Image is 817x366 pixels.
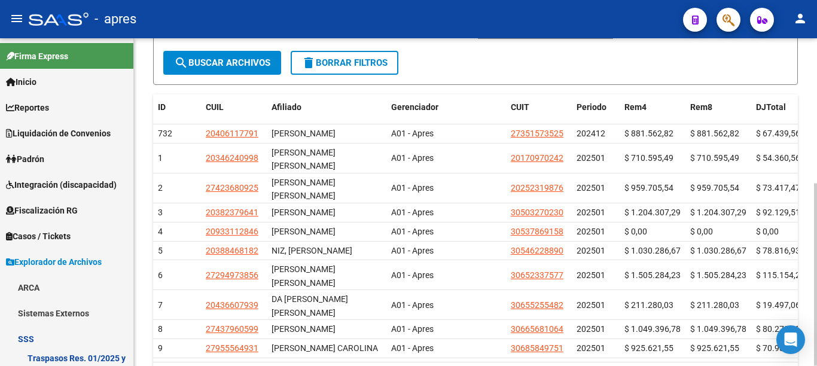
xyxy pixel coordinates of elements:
[6,101,49,114] span: Reportes
[756,206,812,219] div: $ 92.129,51
[577,129,605,138] span: 202412
[206,343,258,353] span: 27955564931
[391,246,434,255] span: A01 - Apres
[174,57,270,68] span: Buscar Archivos
[10,11,24,26] mat-icon: menu
[158,102,166,112] span: ID
[690,298,746,312] div: $ 211.280,03
[511,300,563,310] span: 30655255482
[272,208,336,217] span: [PERSON_NAME]
[690,244,746,258] div: $ 1.030.286,67
[267,94,386,120] datatable-header-cell: Afiliado
[756,269,812,282] div: $ 115.154,24
[511,343,563,353] span: 30685849751
[158,343,163,353] span: 9
[577,270,605,280] span: 202501
[511,183,563,193] span: 20252319876
[6,152,44,166] span: Padrón
[272,102,301,112] span: Afiliado
[690,269,746,282] div: $ 1.505.284,23
[272,148,336,171] span: [PERSON_NAME] [PERSON_NAME]
[793,11,807,26] mat-icon: person
[153,94,201,120] datatable-header-cell: ID
[301,56,316,70] mat-icon: delete
[511,270,563,280] span: 30652337577
[511,246,563,255] span: 30546228890
[6,75,36,89] span: Inicio
[391,343,434,353] span: A01 - Apres
[158,208,163,217] span: 3
[206,324,258,334] span: 27437960599
[620,94,685,120] datatable-header-cell: Rem4
[577,153,605,163] span: 202501
[624,269,681,282] div: $ 1.505.284,23
[577,300,605,310] span: 202501
[690,322,746,336] div: $ 1.049.396,78
[577,102,606,112] span: Periodo
[577,246,605,255] span: 202501
[206,183,258,193] span: 27423680925
[690,151,746,165] div: $ 710.595,49
[624,244,681,258] div: $ 1.030.286,67
[685,94,751,120] datatable-header-cell: Rem8
[6,230,71,243] span: Casos / Tickets
[756,151,812,165] div: $ 54.360,56
[6,127,111,140] span: Liquidación de Convenios
[6,178,117,191] span: Integración (discapacidad)
[690,206,746,219] div: $ 1.204.307,29
[6,255,102,269] span: Explorador de Archivos
[174,56,188,70] mat-icon: search
[511,129,563,138] span: 27351573525
[577,324,605,334] span: 202501
[624,206,681,219] div: $ 1.204.307,29
[391,183,434,193] span: A01 - Apres
[206,246,258,255] span: 20388468182
[272,324,336,334] span: [PERSON_NAME]
[158,246,163,255] span: 5
[206,129,258,138] span: 20406117791
[272,264,336,288] span: [PERSON_NAME] [PERSON_NAME]
[756,127,812,141] div: $ 67.439,56
[158,227,163,236] span: 4
[756,244,812,258] div: $ 78.816,93
[511,227,563,236] span: 30537869158
[391,129,434,138] span: A01 - Apres
[158,129,172,138] span: 732
[511,324,563,334] span: 30665681064
[624,322,681,336] div: $ 1.049.396,78
[272,178,336,201] span: [PERSON_NAME] [PERSON_NAME]
[391,227,434,236] span: A01 - Apres
[206,102,224,112] span: CUIL
[624,298,681,312] div: $ 211.280,03
[391,153,434,163] span: A01 - Apres
[756,102,786,112] span: DJTotal
[206,270,258,280] span: 27294973856
[577,208,605,217] span: 202501
[158,270,163,280] span: 6
[386,94,506,120] datatable-header-cell: Gerenciador
[163,51,281,75] button: Buscar Archivos
[577,343,605,353] span: 202501
[158,324,163,334] span: 8
[6,204,78,217] span: Fiscalización RG
[756,181,812,195] div: $ 73.417,47
[206,208,258,217] span: 20382379641
[206,227,258,236] span: 20933112846
[94,6,136,32] span: - apres
[511,208,563,217] span: 30503270230
[291,51,398,75] button: Borrar Filtros
[201,94,267,120] datatable-header-cell: CUIL
[690,127,746,141] div: $ 881.562,82
[756,341,812,355] div: $ 70.980,05
[776,325,805,354] div: Open Intercom Messenger
[624,127,681,141] div: $ 881.562,82
[6,50,68,63] span: Firma Express
[391,324,434,334] span: A01 - Apres
[756,298,812,312] div: $ 19.497,06
[391,270,434,280] span: A01 - Apres
[272,294,348,318] span: DA [PERSON_NAME] [PERSON_NAME]
[577,183,605,193] span: 202501
[272,129,336,138] span: [PERSON_NAME]
[624,341,681,355] div: $ 925.621,55
[577,227,605,236] span: 202501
